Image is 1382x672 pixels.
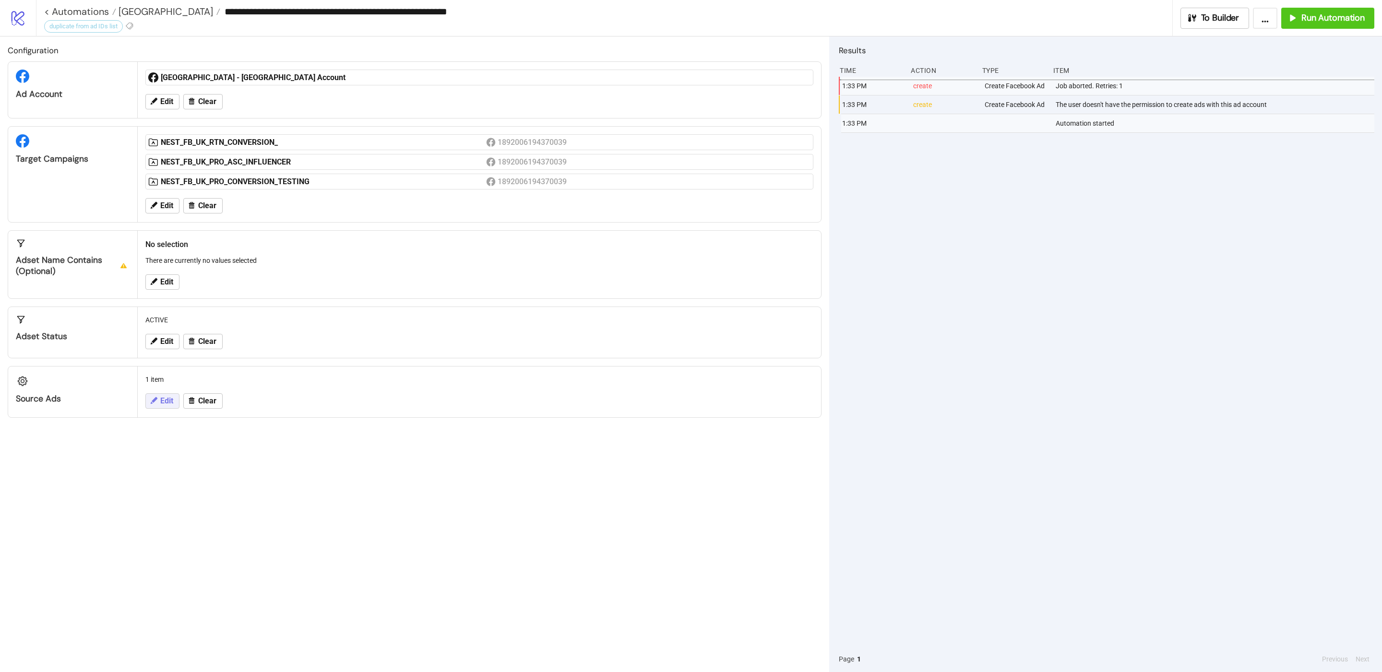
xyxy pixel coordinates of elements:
div: 1:33 PM [841,95,905,114]
a: < Automations [44,7,116,16]
span: Run Automation [1301,12,1365,24]
div: Adset Name contains (optional) [16,255,130,277]
div: duplicate from ad IDs list [44,20,123,33]
button: Edit [145,334,179,349]
div: Create Facebook Ad [984,95,1048,114]
div: Item [1052,61,1374,80]
div: Action [910,61,974,80]
button: ... [1253,8,1277,29]
span: To Builder [1201,12,1239,24]
button: Clear [183,94,223,109]
div: 1892006194370039 [498,156,568,168]
div: Adset Status [16,331,130,342]
span: Clear [198,97,216,106]
div: ACTIVE [142,311,817,329]
span: Clear [198,201,216,210]
button: Clear [183,198,223,213]
span: Edit [160,337,173,346]
button: Edit [145,198,179,213]
button: Previous [1319,654,1351,664]
button: Edit [145,274,179,290]
span: Edit [160,397,173,405]
button: Next [1353,654,1372,664]
div: 1892006194370039 [498,176,568,188]
span: Edit [160,278,173,286]
button: To Builder [1180,8,1250,29]
div: NEST_FB_UK_RTN_CONVERSION_ [161,137,486,148]
div: The user doesn't have the permission to create ads with this ad account [1055,95,1377,114]
button: Clear [183,334,223,349]
div: Create Facebook Ad [984,77,1048,95]
div: Source Ads [16,393,130,404]
a: [GEOGRAPHIC_DATA] [116,7,220,16]
span: Edit [160,97,173,106]
div: 1892006194370039 [498,136,568,148]
div: NEST_FB_UK_PRO_ASC_INFLUENCER [161,157,486,167]
span: Page [839,654,854,664]
button: 1 [854,654,864,664]
button: Run Automation [1281,8,1374,29]
h2: Results [839,44,1374,57]
button: Edit [145,94,179,109]
div: create [912,77,977,95]
div: 1:33 PM [841,77,905,95]
button: Edit [145,393,179,409]
div: Target Campaigns [16,153,130,165]
span: Edit [160,201,173,210]
div: 1:33 PM [841,114,905,132]
div: Ad Account [16,89,130,100]
p: There are currently no values selected [145,255,813,266]
span: Clear [198,337,216,346]
span: Clear [198,397,216,405]
span: [GEOGRAPHIC_DATA] [116,5,213,18]
div: Time [839,61,903,80]
div: 1 item [142,370,817,389]
div: Automation started [1055,114,1377,132]
div: create [912,95,977,114]
div: NEST_FB_UK_PRO_CONVERSION_TESTING [161,177,486,187]
div: Type [981,61,1046,80]
button: Clear [183,393,223,409]
div: [GEOGRAPHIC_DATA] - [GEOGRAPHIC_DATA] Account [161,72,486,83]
h2: No selection [145,238,813,250]
h2: Configuration [8,44,822,57]
div: Job aborted. Retries: 1 [1055,77,1377,95]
